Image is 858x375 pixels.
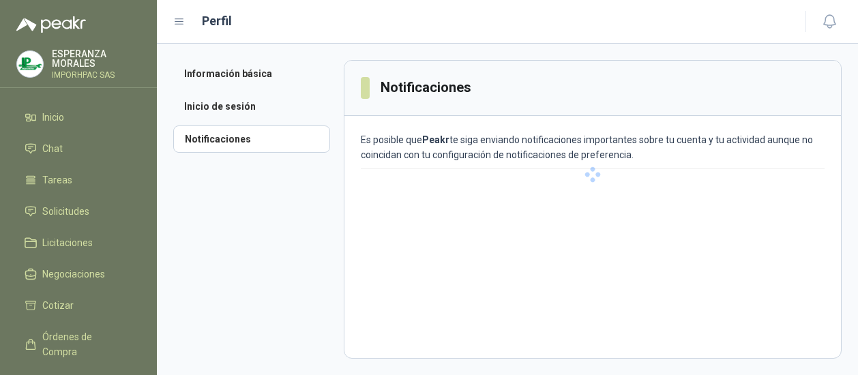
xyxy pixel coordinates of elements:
[422,134,449,145] b: Peakr
[16,167,140,193] a: Tareas
[173,60,330,87] a: Información básica
[42,110,64,125] span: Inicio
[52,71,140,79] p: IMPORHPAC SAS
[381,77,473,98] h3: Notificaciones
[42,172,72,187] span: Tareas
[16,136,140,162] a: Chat
[173,125,330,153] a: Notificaciones
[17,51,43,77] img: Company Logo
[16,261,140,287] a: Negociaciones
[16,292,140,318] a: Cotizar
[173,93,330,120] a: Inicio de sesión
[16,104,140,130] a: Inicio
[42,298,74,313] span: Cotizar
[16,16,86,33] img: Logo peakr
[52,49,140,68] p: ESPERANZA MORALES
[42,141,63,156] span: Chat
[16,198,140,224] a: Solicitudes
[42,267,105,282] span: Negociaciones
[361,132,825,162] p: Es posible que te siga enviando notificaciones importantes sobre tu cuenta y tu actividad aunque ...
[16,324,140,365] a: Órdenes de Compra
[42,204,89,219] span: Solicitudes
[16,230,140,256] a: Licitaciones
[42,329,128,359] span: Órdenes de Compra
[202,12,232,31] h1: Perfil
[42,235,93,250] span: Licitaciones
